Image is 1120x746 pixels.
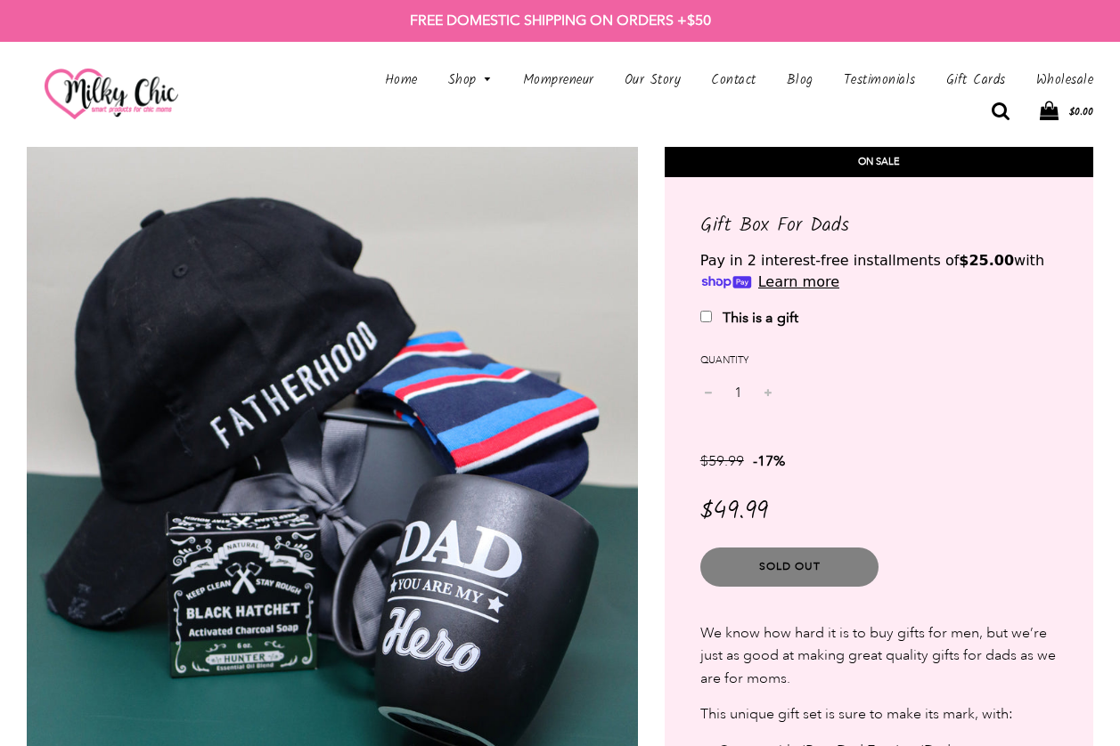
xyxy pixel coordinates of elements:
[510,61,608,101] a: Mompreneur
[611,61,695,101] a: Our Story
[698,61,770,101] a: Contact
[700,547,879,587] button: Sold Out
[757,452,785,469] span: 17%
[700,377,776,409] input: quantity
[700,213,1058,240] h1: Gift Box For Dads
[723,309,798,326] b: This is a gift
[933,61,1019,101] a: Gift Cards
[700,452,744,470] span: $59.99
[759,560,821,573] span: Sold Out
[700,703,1058,726] p: This unique gift set is sure to make its mark, with:
[435,61,506,101] a: Shop
[45,69,178,119] img: milkychic
[372,61,431,101] a: Home
[1069,103,1093,120] span: $0.00
[700,353,748,369] label: Quantity
[665,147,1093,177] div: On Sale
[410,12,711,28] strong: FREE DOMESTIC SHIPPING ON ORDERS +$50
[1040,101,1093,124] a: $0.00
[700,311,712,322] input: This is a gift
[773,61,827,101] a: Blog
[700,622,1058,691] p: We know how hard it is to buy gifts for men, but we’re just as good at making great quality gifts...
[748,450,785,473] span: -
[830,61,929,101] a: Testimonials
[1023,61,1094,101] a: Wholesale
[700,491,768,531] span: $49.99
